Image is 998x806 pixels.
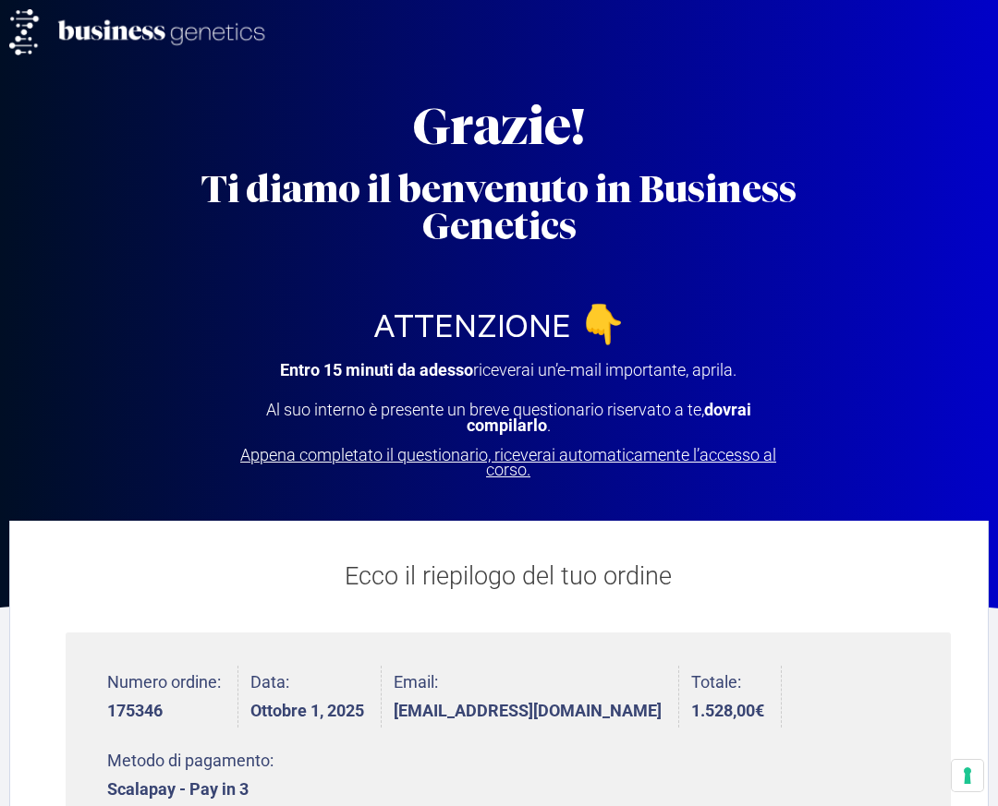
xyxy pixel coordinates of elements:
[240,363,776,378] p: riceverai un’e-mail importante, aprila.
[250,703,364,719] strong: Ottobre 1, 2025
[394,703,662,719] strong: [EMAIL_ADDRESS][DOMAIN_NAME]
[107,666,238,728] li: Numero ordine:
[691,701,764,720] bdi: 1.528,00
[467,400,751,434] strong: dovrai compilarlo
[280,360,473,379] strong: Entro 15 minuti da adesso
[194,102,804,152] h2: Grazie!
[240,445,776,479] span: Appena completato il questionario, riceverai automaticamente l’accesso al corso.
[194,309,804,346] h2: ATTENZIONE 👇
[107,744,274,806] li: Metodo di pagamento:
[194,171,804,245] h2: Ti diamo il benvenuto in Business Genetics
[755,701,764,720] span: €
[250,666,382,728] li: Data:
[394,666,679,728] li: Email:
[952,760,983,791] button: Le tue preferenze relative al consenso per le tecnologie di tracciamento
[691,666,782,728] li: Totale:
[107,781,274,798] strong: Scalapay - Pay in 3
[107,703,221,719] strong: 175346
[240,403,776,477] p: Al suo interno è presente un breve questionario riservato a te, .
[66,558,951,595] p: Ecco il riepilogo del tuo ordine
